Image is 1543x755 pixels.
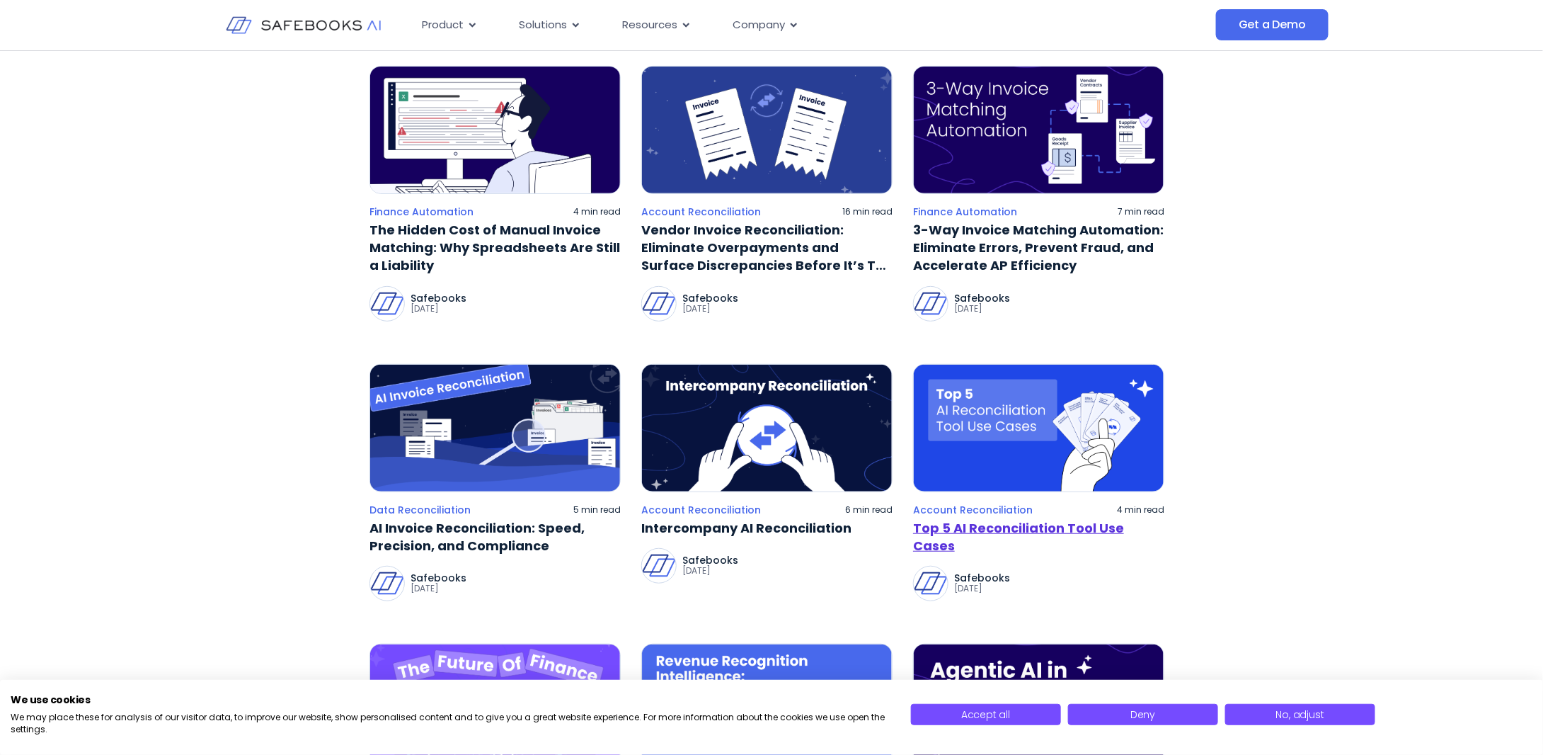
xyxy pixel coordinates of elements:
[913,66,1164,194] img: a diagram of three devices with the words 3 - way invoice matching auto
[369,221,621,275] a: The Hidden Cost of Manual Invoice Matching: Why Spreadsheets Are Still a Liability
[370,567,404,601] img: Safebooks
[913,504,1033,516] a: Account Reconciliation
[913,221,1164,275] a: 3-Way Invoice Matching Automation: Eliminate Errors, Prevent Fraud, and Accelerate AP Efficiency
[642,287,676,321] img: Safebooks
[913,519,1164,555] a: Top 5 AI Reconciliation Tool Use Cases
[1239,18,1306,32] span: Get a Demo
[1068,704,1218,725] button: Deny all cookies
[913,364,1164,492] img: a hand holding five cards with the words top 5 all recondition tool use
[370,287,404,321] img: Safebooks
[914,567,948,601] img: Safebooks
[682,565,738,577] p: [DATE]
[641,205,761,218] a: Account Reconciliation
[11,693,890,706] h2: We use cookies
[641,519,893,537] a: Intercompany AI Reconciliation
[641,364,893,492] img: two hands holding a ball with an arrow in it
[11,712,890,736] p: We may place these for analysis of our visitor data, to improve our website, show personalised co...
[1130,708,1155,722] span: Deny
[1216,9,1329,40] a: Get a Demo
[1225,704,1375,725] button: Adjust cookie preferences
[733,17,785,33] span: Company
[369,364,621,492] img: a magnifying glass looking at an invoice recondition
[573,504,621,516] p: 5 min read
[682,555,738,565] p: Safebooks
[411,573,466,583] p: Safebooks
[911,704,1061,725] button: Accept all cookies
[1117,504,1164,516] p: 4 min read
[411,11,1074,39] nav: Menu
[914,287,948,321] img: Safebooks
[411,303,466,314] p: [DATE]
[913,205,1017,218] a: Finance Automation
[573,206,621,217] p: 4 min read
[954,573,1010,583] p: Safebooks
[369,205,474,218] a: Finance Automation
[641,221,893,275] a: Vendor Invoice Reconciliation: Eliminate Overpayments and Surface Discrepancies Before It’s Too Late
[1118,206,1164,217] p: 7 min read
[622,17,677,33] span: Resources
[845,504,893,516] p: 6 min read
[954,293,1010,303] p: Safebooks
[961,708,1010,722] span: Accept all
[842,206,893,217] p: 16 min read
[954,583,1010,594] p: [DATE]
[682,293,738,303] p: Safebooks
[642,549,676,583] img: Safebooks
[641,504,761,516] a: Account Reconciliation
[369,66,621,194] img: a man sitting in front of a computer screen
[682,303,738,314] p: [DATE]
[369,519,621,555] a: AI Invoice Reconciliation: Speed, Precision, and Compliance
[411,583,466,594] p: [DATE]
[411,293,466,303] p: Safebooks
[411,11,1074,39] div: Menu Toggle
[519,17,567,33] span: Solutions
[369,504,471,516] a: Data Reconciliation
[422,17,464,33] span: Product
[954,303,1010,314] p: [DATE]
[1276,708,1324,722] span: No, adjust
[641,66,893,194] img: two invoices with arrows pointing to the invoice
